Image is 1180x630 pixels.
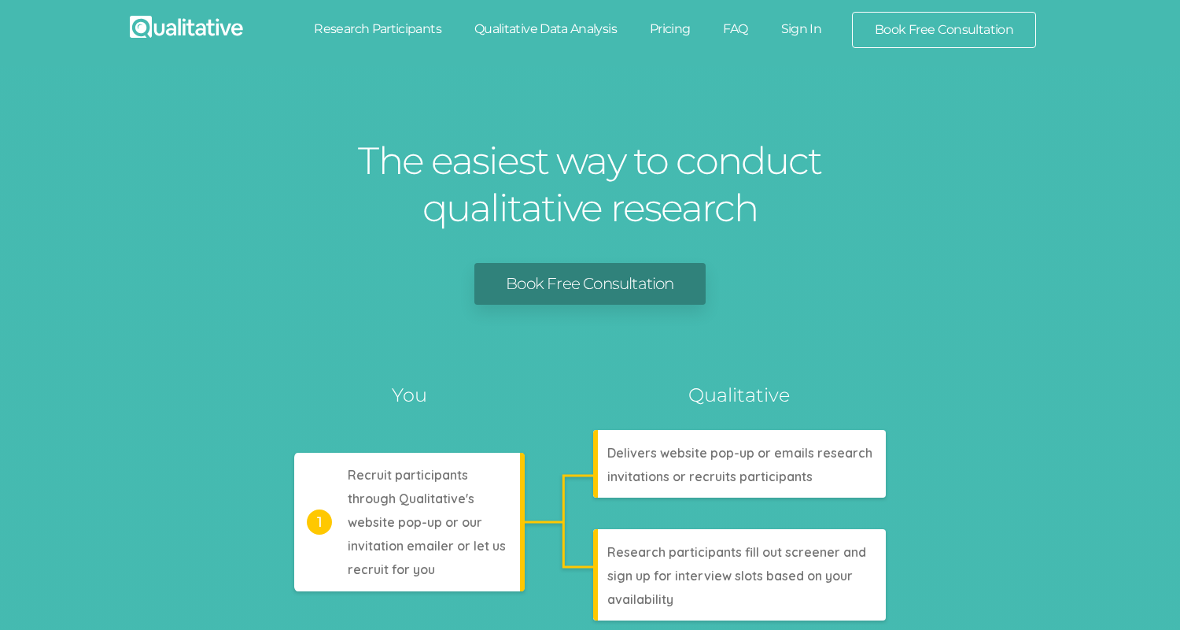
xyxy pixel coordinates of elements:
[348,491,474,506] tspan: through Qualitative's
[607,469,813,484] tspan: invitations or recruits participants
[317,513,323,531] tspan: 1
[607,445,872,461] tspan: Delivers website pop-up or emails research
[688,384,790,406] tspan: Qualitative
[348,467,468,483] tspan: Recruit participants
[130,16,243,38] img: Qualitative
[348,561,435,577] tspan: recruit for you
[348,514,482,530] tspan: website pop-up or our
[607,544,866,560] tspan: Research participants fill out screener and
[458,12,633,46] a: Qualitative Data Analysis
[1101,554,1180,630] iframe: Chat Widget
[474,263,705,305] a: Book Free Consultation
[706,12,764,46] a: FAQ
[297,12,458,46] a: Research Participants
[607,568,853,584] tspan: sign up for interview slots based on your
[348,538,506,554] tspan: invitation emailer or let us
[765,12,839,46] a: Sign In
[354,137,826,232] h1: The easiest way to conduct qualitative research
[853,13,1035,47] a: Book Free Consultation
[633,12,707,46] a: Pricing
[392,384,427,406] tspan: You
[607,591,673,607] tspan: availability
